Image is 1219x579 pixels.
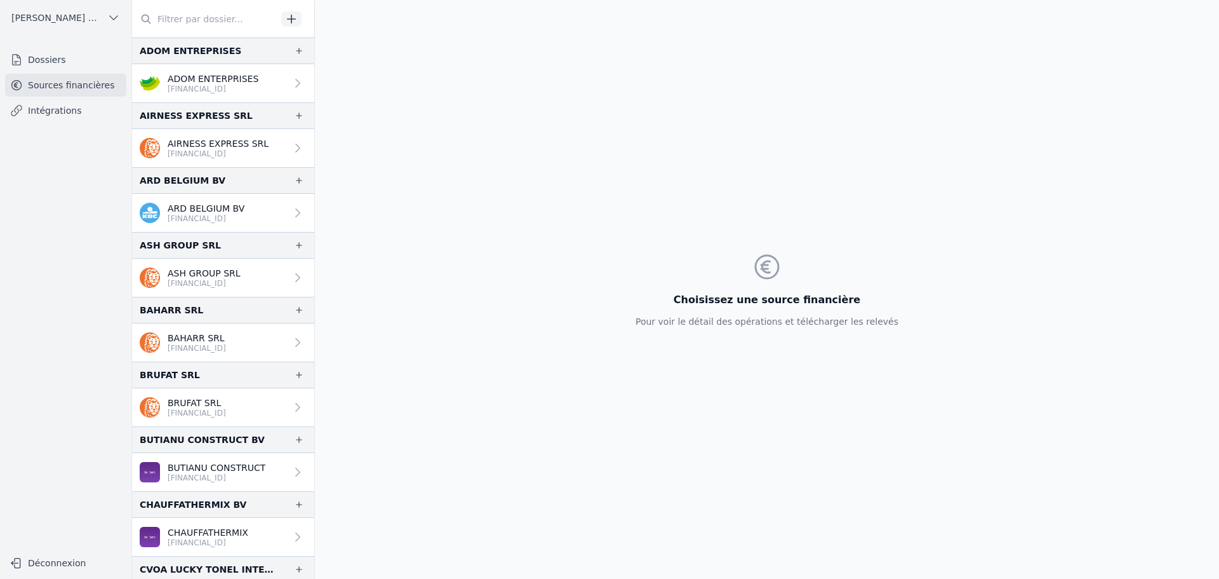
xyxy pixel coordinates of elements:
[132,64,314,102] a: ADOM ENTERPRISES [FINANCIAL_ID]
[636,292,898,308] h3: Choisissez une source financière
[5,48,126,71] a: Dossiers
[168,267,241,280] p: ASH GROUP SRL
[140,138,160,158] img: ing.png
[5,553,126,573] button: Déconnexion
[140,462,160,482] img: BEOBANK_CTBKBEBX.png
[140,303,203,318] div: BAHARR SRL
[132,259,314,297] a: ASH GROUP SRL [FINANCIAL_ID]
[140,497,246,512] div: CHAUFFATHERMIX BV
[140,203,160,223] img: kbc.png
[132,518,314,556] a: CHAUFFATHERMIX [FINANCIAL_ID]
[168,473,265,483] p: [FINANCIAL_ID]
[140,432,265,447] div: BUTIANU CONSTRUCT BV
[132,324,314,362] a: BAHARR SRL [FINANCIAL_ID]
[140,238,221,253] div: ASH GROUP SRL
[168,343,226,353] p: [FINANCIAL_ID]
[636,315,898,328] p: Pour voir le détail des opérations et télécharger les relevés
[140,173,225,188] div: ARD BELGIUM BV
[140,108,253,123] div: AIRNESS EXPRESS SRL
[140,562,274,577] div: CVOA LUCKY TONEL INTERNATIONAL
[168,137,269,150] p: AIRNESS EXPRESS SRL
[140,332,160,353] img: ing.png
[132,388,314,426] a: BRUFAT SRL [FINANCIAL_ID]
[140,73,160,93] img: crelan.png
[140,397,160,418] img: ing.png
[168,332,226,344] p: BAHARR SRL
[132,194,314,232] a: ARD BELGIUM BV [FINANCIAL_ID]
[132,129,314,167] a: AIRNESS EXPRESS SRL [FINANCIAL_ID]
[5,8,126,28] button: [PERSON_NAME] ET PARTNERS SRL
[140,367,200,383] div: BRUFAT SRL
[168,202,244,215] p: ARD BELGIUM BV
[140,43,241,58] div: ADOM ENTREPRISES
[11,11,102,24] span: [PERSON_NAME] ET PARTNERS SRL
[168,278,241,289] p: [FINANCIAL_ID]
[168,538,248,548] p: [FINANCIAL_ID]
[168,72,258,85] p: ADOM ENTERPRISES
[5,74,126,97] a: Sources financières
[140,268,160,288] img: ing.png
[132,8,277,31] input: Filtrer par dossier...
[132,453,314,491] a: BUTIANU CONSTRUCT [FINANCIAL_ID]
[168,84,258,94] p: [FINANCIAL_ID]
[168,408,226,418] p: [FINANCIAL_ID]
[168,214,244,224] p: [FINANCIAL_ID]
[5,99,126,122] a: Intégrations
[168,461,265,474] p: BUTIANU CONSTRUCT
[168,149,269,159] p: [FINANCIAL_ID]
[168,526,248,539] p: CHAUFFATHERMIX
[168,397,226,409] p: BRUFAT SRL
[140,527,160,547] img: BEOBANK_CTBKBEBX.png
